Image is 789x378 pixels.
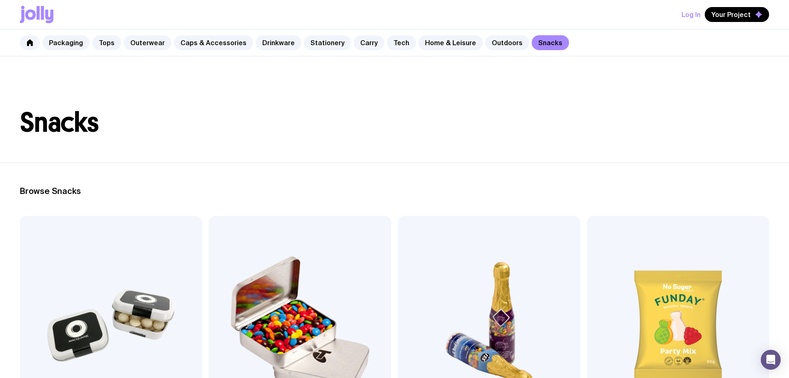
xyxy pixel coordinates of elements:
[485,35,529,50] a: Outdoors
[418,35,483,50] a: Home & Leisure
[20,186,769,196] h2: Browse Snacks
[354,35,384,50] a: Carry
[42,35,90,50] a: Packaging
[92,35,121,50] a: Tops
[532,35,569,50] a: Snacks
[256,35,301,50] a: Drinkware
[174,35,253,50] a: Caps & Accessories
[711,10,751,19] span: Your Project
[761,350,781,370] div: Open Intercom Messenger
[387,35,416,50] a: Tech
[304,35,351,50] a: Stationery
[682,7,701,22] button: Log In
[20,109,769,136] h1: Snacks
[124,35,171,50] a: Outerwear
[705,7,769,22] button: Your Project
